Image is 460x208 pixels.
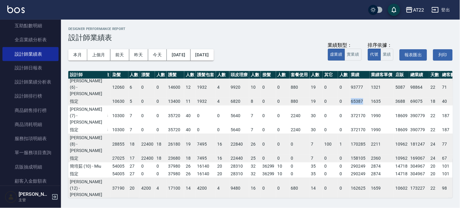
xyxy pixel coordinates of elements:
[328,49,345,61] button: 虛業績
[2,33,59,47] a: 全店業績分析表
[370,154,394,162] td: 2360
[2,160,59,174] a: 店販抽成明細
[394,178,409,199] td: 10602
[111,77,128,98] td: 12060
[429,178,441,199] td: 22
[441,126,457,134] td: 187
[394,162,409,170] td: 14718
[249,71,261,79] th: 人數
[128,126,140,134] td: 7
[370,98,394,106] td: 1635
[338,105,350,126] td: 0
[370,77,394,98] td: 1321
[216,71,229,79] th: 人數
[184,77,196,98] td: 12
[68,134,108,154] td: [PERSON_NAME] (8) - [PERSON_NAME]
[394,134,409,154] td: 10962
[229,71,250,79] th: 頭皮理療
[429,71,441,79] th: 天數
[2,132,59,146] a: 服務扣項明細表
[409,105,429,126] td: 390779
[323,126,338,134] td: 0
[370,71,394,79] th: 業績客單價
[323,98,338,106] td: 0
[323,71,338,79] th: 其它
[68,33,453,42] h3: 設計師業績表
[68,154,108,162] td: 指定
[409,162,429,170] td: 304967
[338,170,350,178] td: 0
[68,98,108,106] td: 指定
[394,98,409,106] td: 3688
[441,154,457,162] td: 67
[276,98,289,106] td: 0
[216,162,229,170] td: 20
[429,126,441,134] td: 22
[111,134,128,154] td: 28855
[196,126,216,134] td: 0
[310,77,323,98] td: 19
[140,98,155,106] td: 0
[184,105,196,126] td: 40
[409,126,429,134] td: 390779
[167,162,184,170] td: 37980
[388,4,400,16] button: save
[196,77,216,98] td: 1932
[289,77,310,98] td: 880
[276,134,289,154] td: 0
[429,134,441,154] td: 24
[140,71,155,79] th: 漂髮
[2,61,59,75] a: 設計師日報表
[128,170,140,178] td: 27
[370,105,394,126] td: 1990
[261,170,276,178] td: 36299
[409,71,429,79] th: 總業績
[196,178,216,199] td: 4200
[155,105,167,126] td: 0
[368,49,381,61] button: 代號
[184,170,196,178] td: 26
[148,49,167,61] button: 今天
[370,178,394,199] td: 1659
[167,77,184,98] td: 14600
[289,105,310,126] td: 2240
[370,162,394,170] td: 2874
[196,154,216,162] td: 7495
[19,191,50,197] h5: [PERSON_NAME]
[350,105,370,126] td: 372170
[429,105,441,126] td: 22
[216,77,229,98] td: 4
[196,170,216,178] td: 16140
[249,134,261,154] td: 26
[184,134,196,154] td: 19
[2,47,59,61] a: 設計師業績表
[276,71,289,79] th: 人數
[328,42,362,49] div: 業績類型：
[289,178,310,199] td: 680
[129,49,148,61] button: 昨天
[310,98,323,106] td: 19
[338,178,350,199] td: 0
[370,170,394,178] td: 2874
[261,77,276,98] td: 0
[249,77,261,98] td: 10
[196,162,216,170] td: 16140
[370,134,394,154] td: 2211
[310,71,323,79] th: 人數
[111,170,128,178] td: 54005
[87,49,110,61] button: 上個月
[350,134,370,154] td: 170285
[394,105,409,126] td: 18609
[338,154,350,162] td: 0
[128,71,140,79] th: 人數
[128,134,140,154] td: 18
[310,126,323,134] td: 30
[429,154,441,162] td: 24
[261,154,276,162] td: 0
[429,4,453,16] button: 登出
[350,154,370,162] td: 158105
[310,162,323,170] td: 35
[216,134,229,154] td: 16
[289,170,310,178] td: 0
[196,98,216,106] td: 1932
